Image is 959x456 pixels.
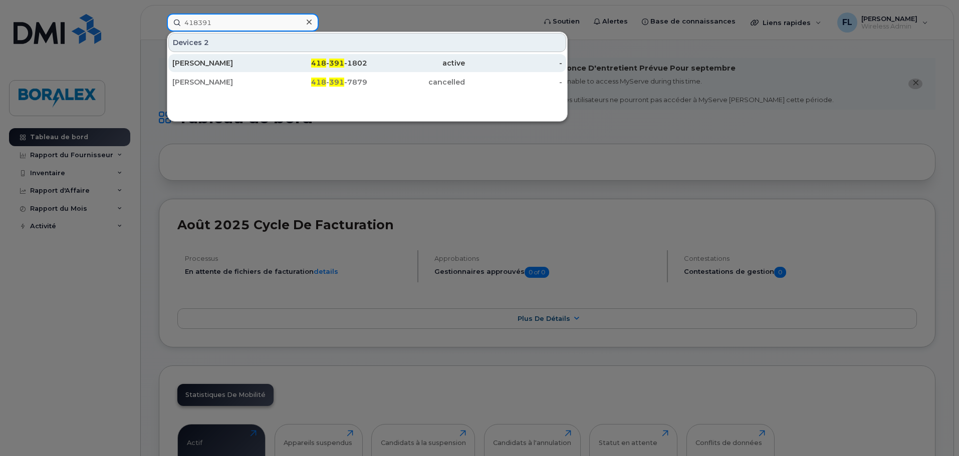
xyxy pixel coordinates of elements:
[311,59,326,68] span: 418
[329,78,344,87] span: 391
[270,77,368,87] div: - -7879
[168,33,566,52] div: Devices
[367,58,465,68] div: active
[172,77,270,87] div: [PERSON_NAME]
[168,73,566,91] a: [PERSON_NAME]418-391-7879cancelled-
[168,54,566,72] a: [PERSON_NAME]418-391-1802active-
[465,77,563,87] div: -
[172,58,270,68] div: [PERSON_NAME]
[329,59,344,68] span: 391
[367,77,465,87] div: cancelled
[311,78,326,87] span: 418
[270,58,368,68] div: - -1802
[204,38,209,48] span: 2
[465,58,563,68] div: -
